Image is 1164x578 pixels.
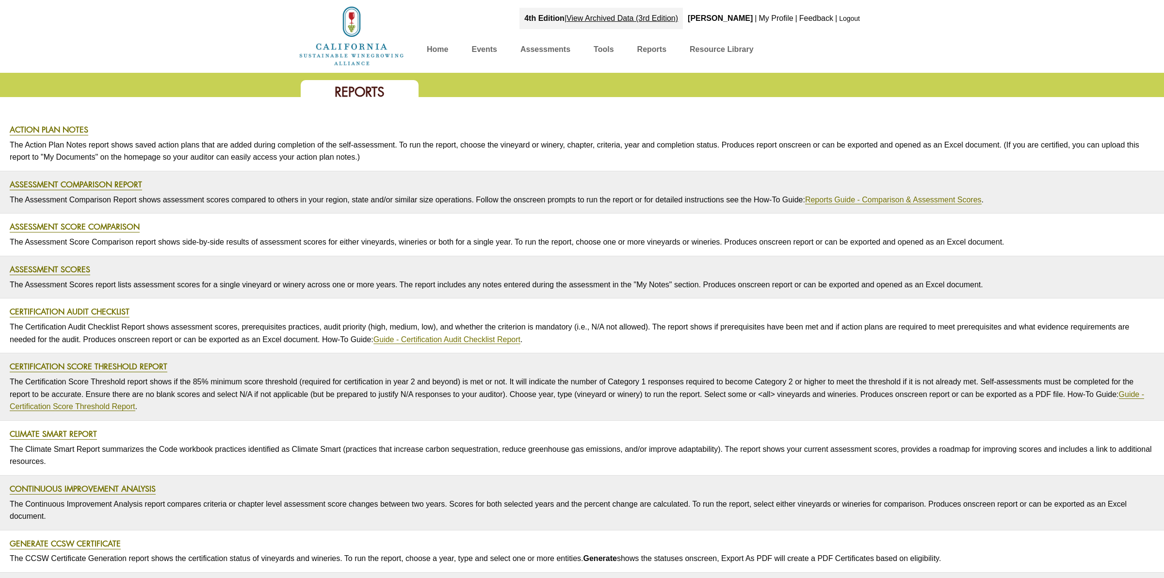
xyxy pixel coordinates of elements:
[10,318,1154,348] p: The Certification Audit Checklist Report shows assessment scores, prerequisites practices, audit ...
[10,191,1154,209] p: The Assessment Comparison Report shows assessment scores compared to others in your region, state...
[10,441,1154,470] p: The Climate Smart Report summarizes the Code workbook practices identified as Climate Smart (prac...
[10,550,1154,567] p: The CCSW Certificate Generation report shows the certification status of vineyards and wineries. ...
[335,83,385,100] span: Reports
[10,306,129,317] a: Certification Audit Checklist
[298,5,405,67] img: logo_cswa2x.png
[759,14,793,22] a: My Profile
[10,373,1154,415] p: The Certification Score Threshold report shows if the 85% minimum score threshold (required for c...
[10,276,1154,294] p: The Assessment Scores report lists assessment scores for a single vineyard or winery across one o...
[690,43,754,60] a: Resource Library
[594,43,614,60] a: Tools
[10,233,1154,251] p: The Assessment Score Comparison report shows side-by-side results of assessment scores for either...
[688,14,753,22] b: [PERSON_NAME]
[794,8,798,29] div: |
[10,361,167,372] a: Certification Score Threshold Report
[298,31,405,39] a: Home
[519,8,683,29] div: |
[10,179,142,190] a: Assessment Comparison Report
[471,43,497,60] a: Events
[834,8,838,29] div: |
[373,335,520,344] a: Guide - Certification Audit Checklist Report
[637,43,666,60] a: Reports
[10,429,97,440] a: Climate Smart Report
[10,136,1154,166] p: The Action Plan Notes report shows saved action plans that are added during completion of the sel...
[754,8,758,29] div: |
[10,124,88,135] a: Action Plan Notes
[427,43,448,60] a: Home
[524,14,565,22] strong: 4th Edition
[10,221,140,232] a: Assessment Score Comparison
[10,264,90,275] a: Assessment Scores
[10,483,156,495] a: Continuous Improvement Analysis
[805,196,982,204] a: Reports Guide - Comparison & Assessment Scores
[520,43,570,60] a: Assessments
[566,14,678,22] a: View Archived Data (3rd Edition)
[583,554,617,562] strong: Generate
[799,14,833,22] a: Feedback
[10,495,1154,525] p: The Continuous Improvement Analysis report compares criteria or chapter level assessment score ch...
[10,538,121,549] a: Generate CCSW Certificate
[839,15,860,22] a: Logout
